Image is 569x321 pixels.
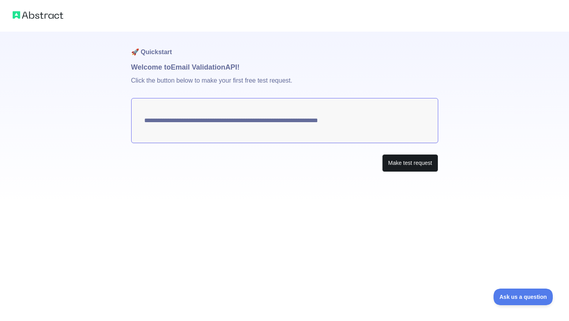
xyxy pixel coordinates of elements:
h1: 🚀 Quickstart [131,32,438,62]
p: Click the button below to make your first free test request. [131,73,438,98]
h1: Welcome to Email Validation API! [131,62,438,73]
iframe: Toggle Customer Support [494,289,553,305]
img: Abstract logo [13,9,63,21]
button: Make test request [382,154,438,172]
